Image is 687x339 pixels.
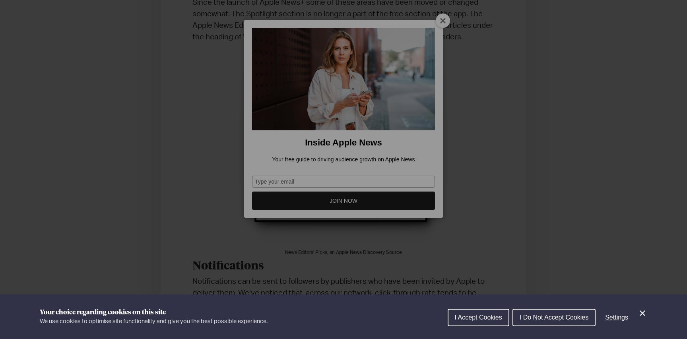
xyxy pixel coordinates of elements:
[512,309,596,326] button: I Do Not Accept Cookies
[599,310,635,325] button: Settings
[40,308,268,317] h1: Your choice regarding cookies on this site
[455,314,502,321] span: I Accept Cookies
[40,317,268,326] p: We use cookies to optimise site functionality and give you the best possible experience.
[448,309,509,326] button: I Accept Cookies
[638,308,647,318] button: Close Cookie Control
[520,314,588,321] span: I Do Not Accept Cookies
[605,314,628,321] span: Settings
